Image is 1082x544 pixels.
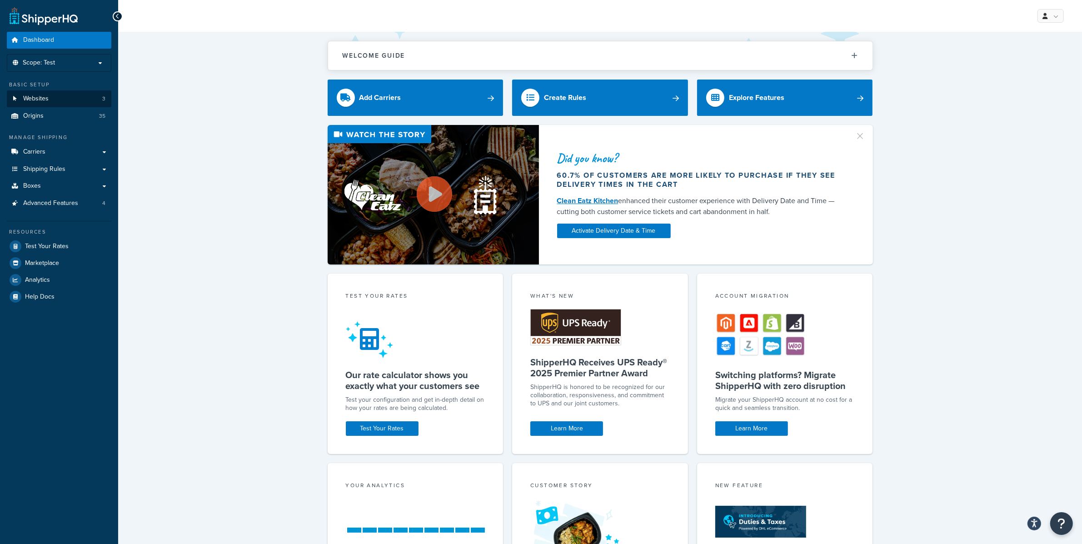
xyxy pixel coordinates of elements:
div: Test your rates [346,292,485,302]
h5: Our rate calculator shows you exactly what your customers see [346,369,485,391]
div: Your Analytics [346,481,485,492]
a: Boxes [7,178,111,195]
span: Advanced Features [23,200,78,207]
a: Analytics [7,272,111,288]
span: Test Your Rates [25,243,69,250]
span: Analytics [25,276,50,284]
h2: Welcome Guide [343,52,405,59]
div: Customer Story [530,481,670,492]
div: Create Rules [544,91,586,104]
a: Origins35 [7,108,111,125]
h5: ShipperHQ Receives UPS Ready® 2025 Premier Partner Award [530,357,670,379]
span: Shipping Rules [23,165,65,173]
div: Test your configuration and get in-depth detail on how your rates are being calculated. [346,396,485,412]
img: Video thumbnail [328,125,539,265]
span: Marketplace [25,260,59,267]
span: 4 [102,200,105,207]
a: Websites3 [7,90,111,107]
span: Scope: Test [23,59,55,67]
div: What's New [530,292,670,302]
a: Clean Eatz Kitchen [557,195,618,206]
a: Marketplace [7,255,111,271]
button: Welcome Guide [328,41,873,70]
span: Dashboard [23,36,54,44]
a: Activate Delivery Date & Time [557,224,671,238]
div: Add Carriers [359,91,401,104]
span: Origins [23,112,44,120]
span: Boxes [23,182,41,190]
div: Account Migration [715,292,855,302]
div: 60.7% of customers are more likely to purchase if they see delivery times in the cart [557,171,844,189]
span: 3 [102,95,105,103]
div: Basic Setup [7,81,111,89]
a: Advanced Features4 [7,195,111,212]
div: Resources [7,228,111,236]
h5: Switching platforms? Migrate ShipperHQ with zero disruption [715,369,855,391]
div: Manage Shipping [7,134,111,141]
a: Test Your Rates [346,421,419,436]
a: Create Rules [512,80,688,116]
li: Websites [7,90,111,107]
li: Advanced Features [7,195,111,212]
p: ShipperHQ is honored to be recognized for our collaboration, responsiveness, and commitment to UP... [530,383,670,408]
a: Test Your Rates [7,238,111,255]
a: Add Carriers [328,80,504,116]
span: Websites [23,95,49,103]
div: Migrate your ShipperHQ account at no cost for a quick and seamless transition. [715,396,855,412]
div: New Feature [715,481,855,492]
div: enhanced their customer experience with Delivery Date and Time — cutting both customer service ti... [557,195,844,217]
a: Learn More [715,421,788,436]
a: Dashboard [7,32,111,49]
a: Learn More [530,421,603,436]
a: Help Docs [7,289,111,305]
button: Open Resource Center [1050,512,1073,535]
a: Explore Features [697,80,873,116]
div: Did you know? [557,152,844,165]
a: Shipping Rules [7,161,111,178]
span: Help Docs [25,293,55,301]
a: Carriers [7,144,111,160]
li: Origins [7,108,111,125]
span: 35 [99,112,105,120]
div: Explore Features [729,91,784,104]
span: Carriers [23,148,45,156]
